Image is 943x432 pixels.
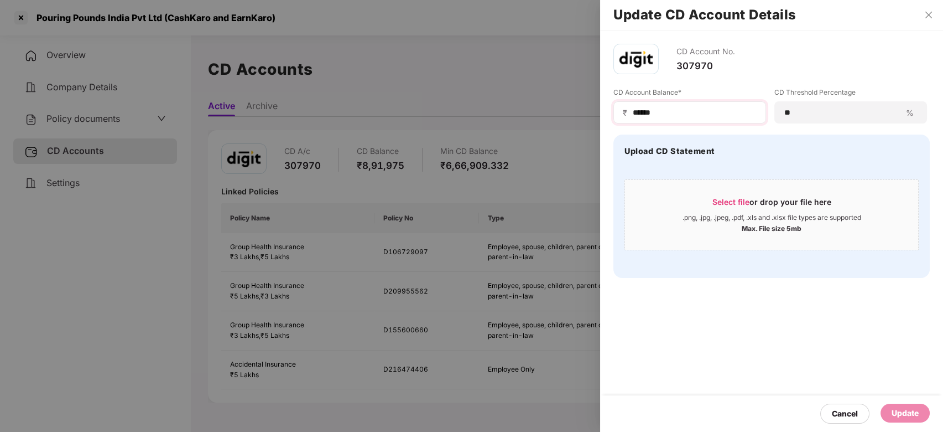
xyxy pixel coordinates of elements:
button: Close [921,10,936,20]
span: Select fileor drop your file here.png, .jpg, .jpeg, .pdf, .xls and .xlsx file types are supported... [625,188,918,241]
h2: Update CD Account Details [613,9,930,21]
span: ₹ [623,107,632,118]
div: 307970 [676,60,735,72]
label: CD Threshold Percentage [774,88,927,101]
span: close [924,11,933,19]
img: godigit.png [619,51,653,68]
div: Max. File size 5mb [742,222,801,233]
div: Cancel [832,408,858,420]
div: .png, .jpg, .jpeg, .pdf, .xls and .xlsx file types are supported [682,213,861,222]
label: CD Account Balance* [613,88,766,101]
h4: Upload CD Statement [624,146,715,157]
div: or drop your file here [712,197,831,213]
div: Update [892,407,919,419]
div: CD Account No. [676,44,735,60]
span: % [902,107,918,118]
span: Select file [712,197,749,207]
